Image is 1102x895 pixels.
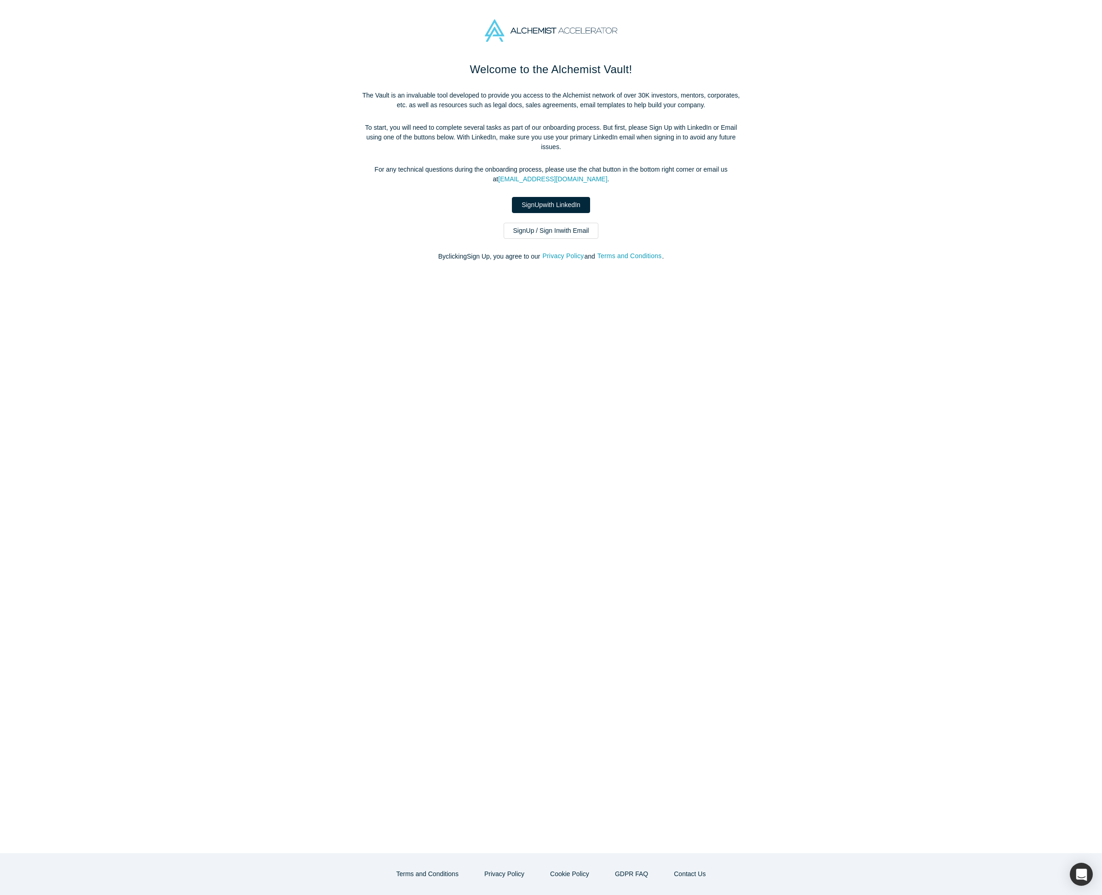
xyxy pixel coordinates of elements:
p: For any technical questions during the onboarding process, please use the chat button in the bott... [358,165,744,184]
a: GDPR FAQ [605,866,658,882]
button: Privacy Policy [542,251,584,261]
img: Alchemist Accelerator Logo [485,19,617,42]
p: The Vault is an invaluable tool developed to provide you access to the Alchemist network of over ... [358,91,744,110]
button: Privacy Policy [475,866,534,882]
a: [EMAIL_ADDRESS][DOMAIN_NAME] [498,175,607,183]
button: Contact Us [664,866,715,882]
button: Cookie Policy [540,866,599,882]
a: SignUp / Sign Inwith Email [504,223,599,239]
a: SignUpwith LinkedIn [512,197,590,213]
button: Terms and Conditions [597,251,662,261]
button: Terms and Conditions [387,866,468,882]
p: By clicking Sign Up , you agree to our and . [358,252,744,261]
h1: Welcome to the Alchemist Vault! [358,61,744,78]
p: To start, you will need to complete several tasks as part of our onboarding process. But first, p... [358,123,744,152]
